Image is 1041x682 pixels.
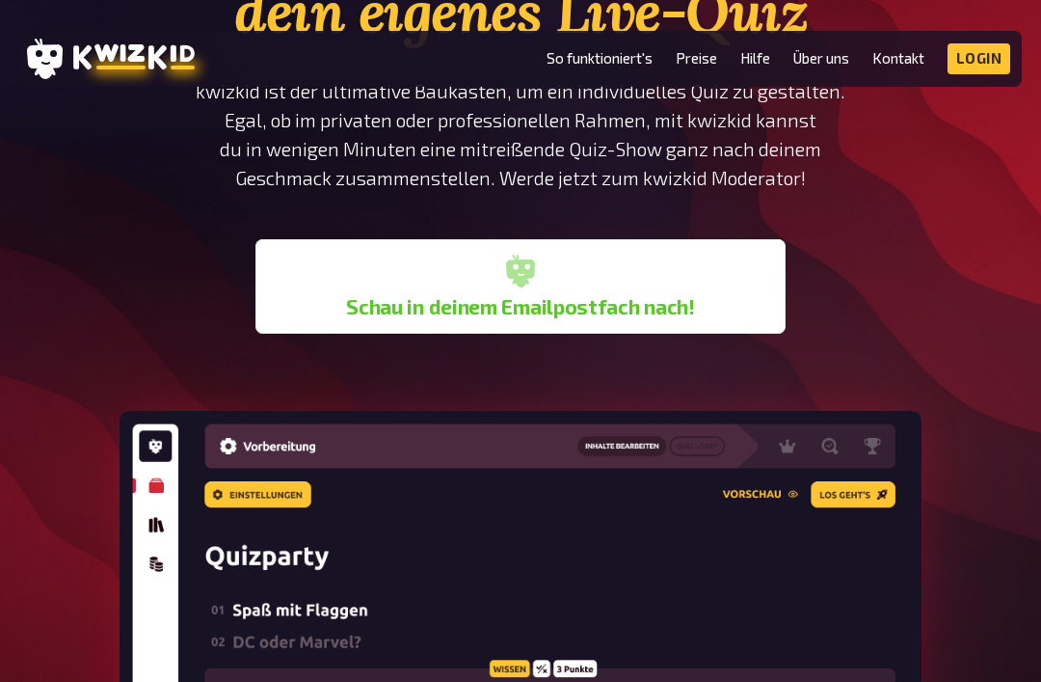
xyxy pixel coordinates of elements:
[948,43,1011,74] a: Login
[676,50,717,67] a: Preise
[346,295,695,318] b: Schau in deinem Emailpostfach nach!
[195,77,846,193] p: kwizkid ist der ultimative Baukasten, um ein individuelles Quiz zu gestalten. Egal, ob im private...
[872,50,924,67] a: Kontakt
[740,50,770,67] a: Hilfe
[793,50,849,67] a: Über uns
[547,50,653,67] a: So funktioniert's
